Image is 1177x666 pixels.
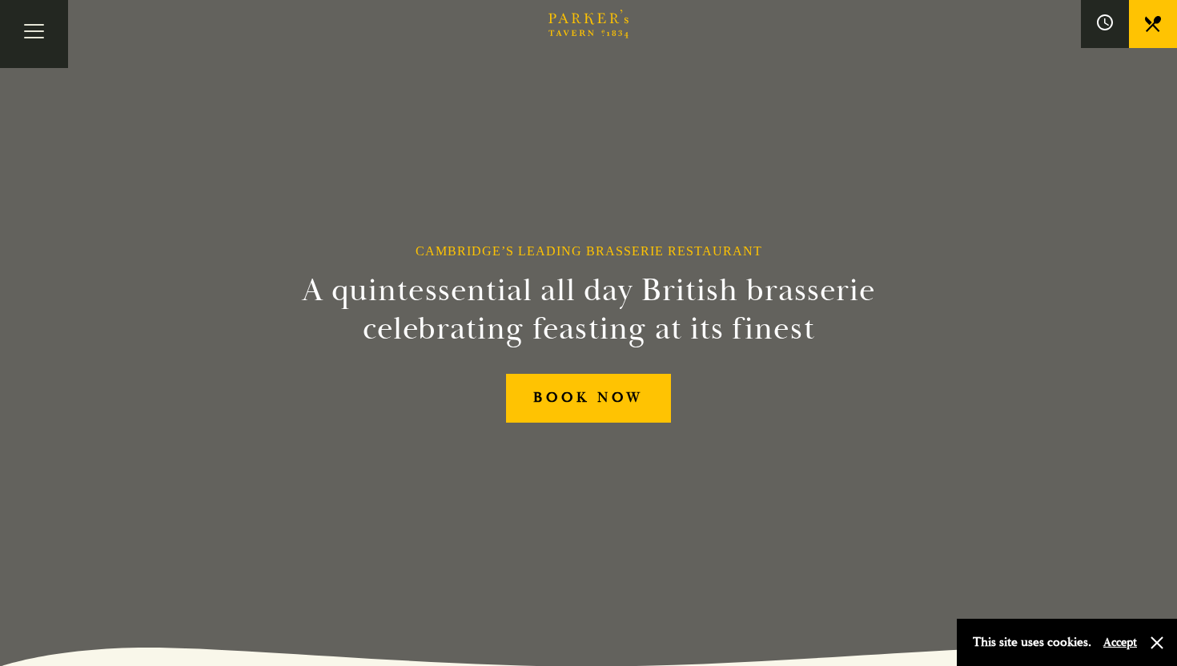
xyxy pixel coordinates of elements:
[1149,635,1165,651] button: Close and accept
[506,374,671,423] a: BOOK NOW
[973,631,1091,654] p: This site uses cookies.
[1103,635,1137,650] button: Accept
[223,271,954,348] h2: A quintessential all day British brasserie celebrating feasting at its finest
[416,243,762,259] h1: Cambridge’s Leading Brasserie Restaurant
